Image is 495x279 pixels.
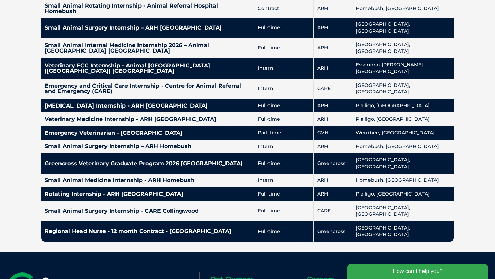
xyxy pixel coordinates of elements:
td: Intern [254,174,313,187]
h4: Small Animal Surgery Internship - CARE Collingwood [45,208,251,214]
td: Part-time [254,126,313,140]
td: ARH [313,112,352,126]
td: Full-time [254,201,313,221]
td: Intern [254,140,313,154]
td: [GEOGRAPHIC_DATA], [GEOGRAPHIC_DATA] [352,201,454,221]
td: Full-time [254,18,313,38]
div: How can I help you? [4,4,145,19]
h4: [MEDICAL_DATA] Internship - ARH [GEOGRAPHIC_DATA] [45,103,251,109]
td: [GEOGRAPHIC_DATA], [GEOGRAPHIC_DATA] [352,38,454,58]
td: ARH [313,38,352,58]
td: Full-time [254,153,313,174]
td: [GEOGRAPHIC_DATA], [GEOGRAPHIC_DATA] [352,18,454,38]
td: Pialligo, [GEOGRAPHIC_DATA] [352,187,454,201]
h4: Regional Head Nurse - 12 month Contract - [GEOGRAPHIC_DATA] [45,228,251,234]
td: Greencross [313,221,352,242]
td: [GEOGRAPHIC_DATA], [GEOGRAPHIC_DATA] [352,79,454,99]
td: CARE [313,201,352,221]
td: Homebush, [GEOGRAPHIC_DATA] [352,174,454,187]
td: ARH [313,99,352,113]
td: Full-time [254,112,313,126]
h4: Veterinary ECC Internship - Animal [GEOGRAPHIC_DATA] ([GEOGRAPHIC_DATA]) [GEOGRAPHIC_DATA] [45,63,251,74]
td: Pialligo, [GEOGRAPHIC_DATA] [352,99,454,113]
h4: Emergency Veterinarian - [GEOGRAPHIC_DATA] [45,130,251,136]
td: GVH [313,126,352,140]
td: Greencross [313,153,352,174]
h4: Small Animal Internal Medicine Internship 2026 – Animal [GEOGRAPHIC_DATA] [GEOGRAPHIC_DATA] [45,43,251,54]
h4: Veterinary Medicine Internship - ARH [GEOGRAPHIC_DATA] [45,116,251,122]
td: Full-time [254,221,313,242]
td: Essendon [PERSON_NAME][GEOGRAPHIC_DATA] [352,58,454,78]
td: Pialligo, [GEOGRAPHIC_DATA] [352,112,454,126]
td: Full-time [254,38,313,58]
td: ARH [313,174,352,187]
h4: Emergency and Critical Care Internship - Centre for Animal Referral and Emergency (CARE) [45,83,251,94]
td: Intern [254,58,313,78]
td: Werribee, [GEOGRAPHIC_DATA] [352,126,454,140]
td: [GEOGRAPHIC_DATA], [GEOGRAPHIC_DATA] [352,221,454,242]
td: [GEOGRAPHIC_DATA], [GEOGRAPHIC_DATA] [352,153,454,174]
h4: Small Animal Surgery Internship – ARH Homebush [45,144,251,149]
td: ARH [313,187,352,201]
h4: Rotating Internship - ARH [GEOGRAPHIC_DATA] [45,191,251,197]
td: ARH [313,18,352,38]
td: ARH [313,58,352,78]
td: Full-time [254,99,313,113]
td: ARH [313,140,352,154]
td: Intern [254,79,313,99]
td: CARE [313,79,352,99]
td: Homebush, [GEOGRAPHIC_DATA] [352,140,454,154]
h4: Greencross Veterinary Graduate Program 2026 [GEOGRAPHIC_DATA] [45,161,251,166]
h4: Small Animal Medicine Internship - ARH Homebush [45,178,251,183]
td: Full-time [254,187,313,201]
h4: Small Animal Surgery Internship – ARH [GEOGRAPHIC_DATA] [45,25,251,31]
h4: Small Animal Rotating Internship - Animal Referral Hospital Homebush [45,3,251,14]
